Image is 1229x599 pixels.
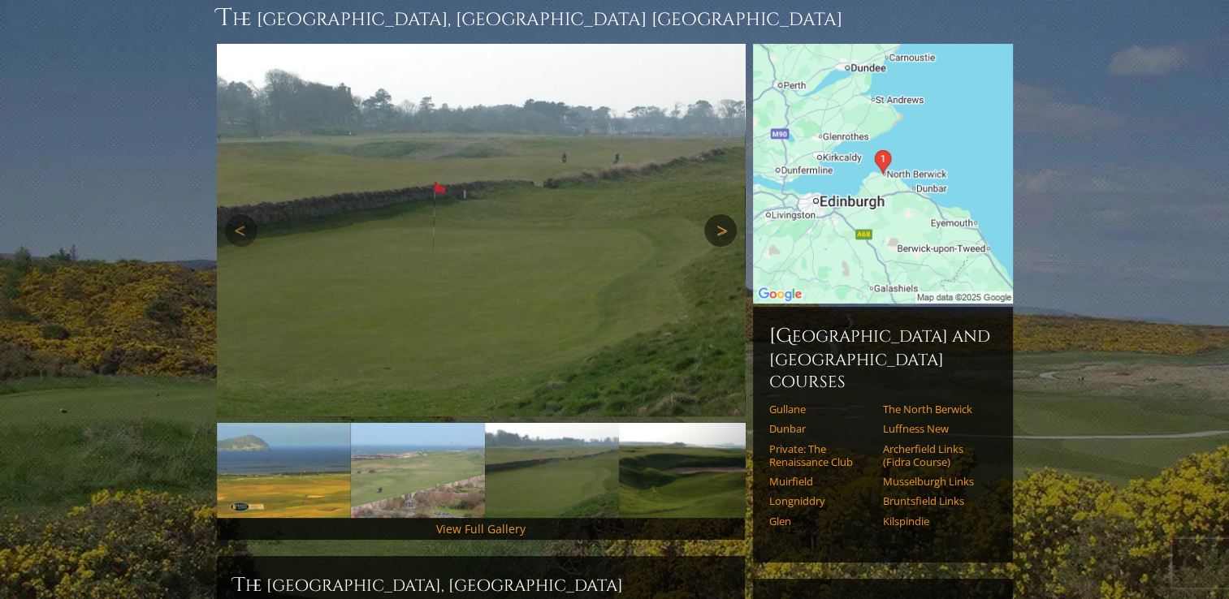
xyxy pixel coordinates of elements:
[883,442,986,469] a: Archerfield Links (Fidra Course)
[225,214,257,247] a: Previous
[769,515,872,528] a: Glen
[769,475,872,488] a: Muirfield
[769,494,872,507] a: Longniddry
[436,521,526,537] a: View Full Gallery
[769,442,872,469] a: Private: The Renaissance Club
[769,323,997,393] h6: [GEOGRAPHIC_DATA] and [GEOGRAPHIC_DATA] Courses
[753,44,1013,304] img: Google Map of The North Berwick Golf Club, Beach Road, North Berwick, Scotland, United Kingdom
[704,214,737,247] a: Next
[883,494,986,507] a: Bruntsfield Links
[883,515,986,528] a: Kilspindie
[769,403,872,416] a: Gullane
[883,422,986,435] a: Luffness New
[769,422,872,435] a: Dunbar
[883,403,986,416] a: The North Berwick
[217,2,1013,34] h1: The [GEOGRAPHIC_DATA], [GEOGRAPHIC_DATA] [GEOGRAPHIC_DATA]
[883,475,986,488] a: Musselburgh Links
